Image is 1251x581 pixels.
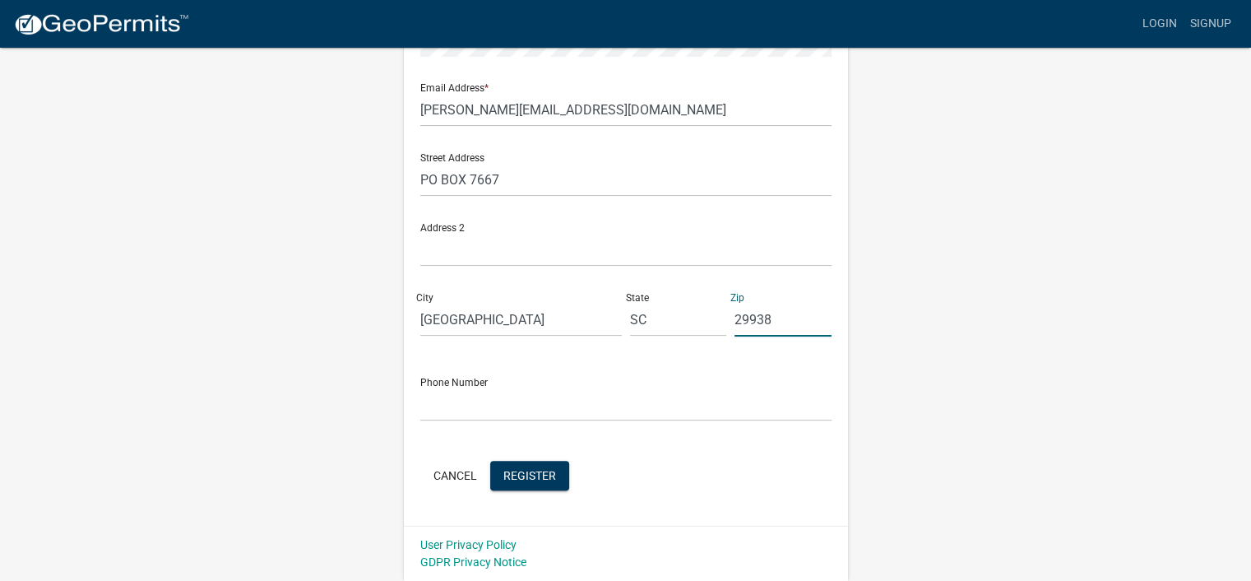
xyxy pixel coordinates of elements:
[490,461,569,490] button: Register
[1136,8,1184,40] a: Login
[420,555,526,569] a: GDPR Privacy Notice
[503,468,556,481] span: Register
[420,538,517,551] a: User Privacy Policy
[1184,8,1238,40] a: Signup
[420,461,490,490] button: Cancel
